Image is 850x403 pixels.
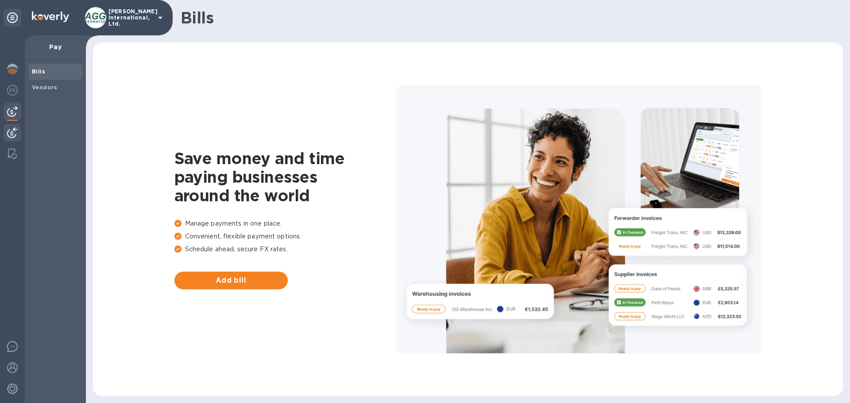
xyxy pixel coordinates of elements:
[182,275,281,286] span: Add bill
[174,272,288,289] button: Add bill
[4,9,21,27] div: Unpin categories
[32,42,79,51] p: Pay
[7,85,18,96] img: Foreign exchange
[174,149,396,205] h1: Save money and time paying businesses around the world
[181,8,836,27] h1: Bills
[174,232,396,241] p: Convenient, flexible payment options.
[32,84,58,91] b: Vendors
[32,12,69,22] img: Logo
[174,245,396,254] p: Schedule ahead, secure FX rates.
[108,8,153,27] p: [PERSON_NAME] International, Ltd.
[174,219,396,228] p: Manage payments in one place.
[32,68,45,75] b: Bills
